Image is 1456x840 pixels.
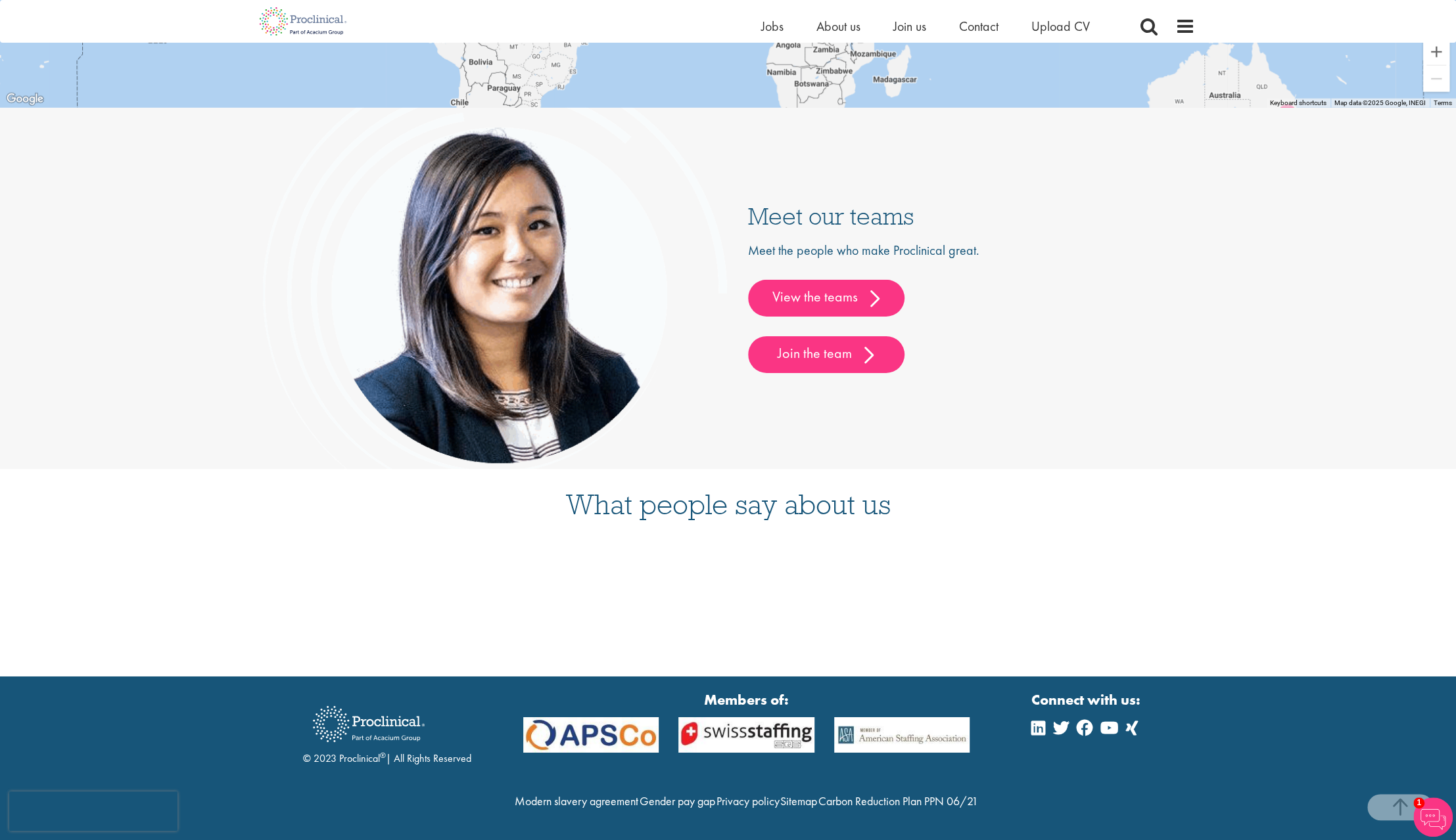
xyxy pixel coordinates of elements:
[1434,99,1452,106] a: Terms (opens in new tab)
[1031,18,1090,35] a: Upload CV
[748,336,904,373] a: Join the team
[1413,797,1424,808] span: 1
[303,697,434,751] img: Proclinical Recruitment
[748,241,1195,373] div: Meet the people who make Proclinical great.
[1031,690,1143,710] strong: Connect with us:
[380,750,386,761] sup: ®
[515,793,638,808] a: Modern slavery agreement
[818,793,978,808] a: Carbon Reduction Plan PPN 06/21
[1270,99,1327,108] button: Keyboard shortcuts
[3,91,47,108] a: Open this area in Google Maps (opens a new window)
[716,793,779,808] a: Privacy policy
[3,91,47,108] img: Google
[1423,39,1449,65] button: Zoom in
[893,18,926,35] a: Join us
[523,690,970,710] strong: Members of:
[761,18,784,35] a: Jobs
[816,18,860,35] a: About us
[262,61,728,498] img: people
[748,204,1195,228] h3: Meet our teams
[640,793,715,808] a: Gender pay gap
[748,280,904,317] a: View the teams
[513,717,669,753] img: APSCo
[1423,66,1449,92] button: Zoom out
[9,791,177,831] iframe: reCAPTCHA
[959,18,998,35] a: Contact
[252,545,1205,637] iframe: Customer reviews powered by Trustpilot
[780,793,817,808] a: Sitemap
[824,717,980,753] img: APSCo
[1413,797,1453,837] img: Chatbot
[303,696,471,766] div: © 2023 Proclinical | All Rights Reserved
[669,717,824,753] img: APSCo
[1334,99,1426,106] span: Map data ©2025 Google, INEGI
